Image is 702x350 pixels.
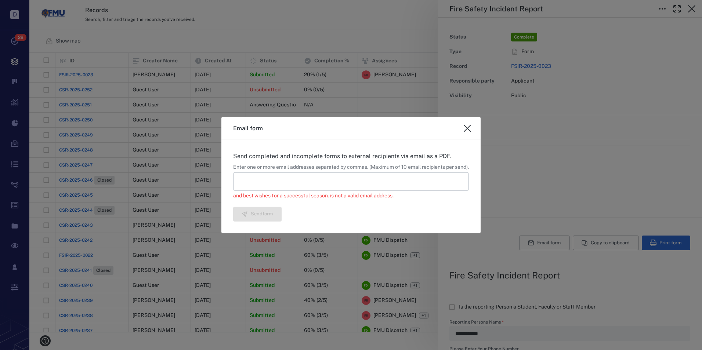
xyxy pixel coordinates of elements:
div: Enter one or more email addresses separated by commas. (Maximum of 10 email recipients per send). [233,164,469,171]
div: and best wishes for a successful season. is not a valid email address. [233,192,469,200]
span: Help [17,5,32,12]
h3: Email form [233,124,263,133]
body: Rich Text Area. Press ALT-0 for help. [6,6,234,12]
button: close [460,121,475,136]
p: Send completed and incomplete forms to external recipients via email as a PDF. [233,152,469,161]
